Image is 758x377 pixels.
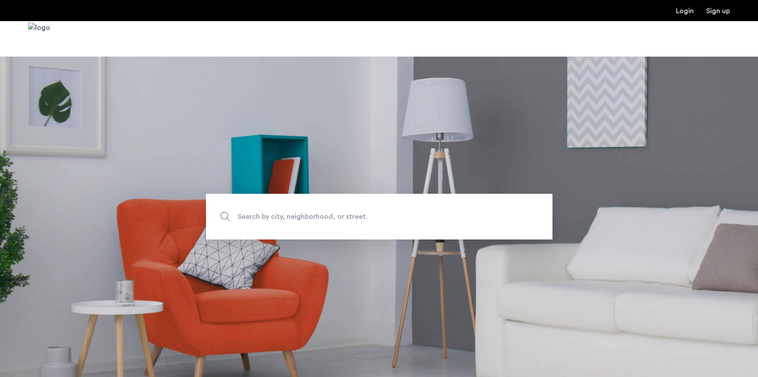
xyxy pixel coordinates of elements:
input: Apartment Search [206,194,552,239]
span: Search by city, neighborhood, or street. [238,211,480,223]
img: logo [28,22,50,55]
a: Login [676,7,694,14]
a: Registration [706,7,730,14]
a: Cazamio Logo [28,22,50,55]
